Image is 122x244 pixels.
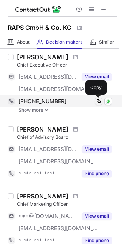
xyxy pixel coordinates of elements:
img: ContactOut v5.3.10 [15,5,61,14]
span: [EMAIL_ADDRESS][DOMAIN_NAME] [18,73,77,80]
div: Chief of Advisory Board [17,134,117,141]
img: Whatsapp [106,99,110,104]
span: Similar [99,39,114,45]
div: Chief Marketing Officer [17,201,117,208]
img: - [44,107,49,113]
span: [PHONE_NUMBER] [18,98,66,105]
div: Chief Executive Officer [17,62,117,68]
div: [PERSON_NAME] [17,53,68,61]
span: About [17,39,30,45]
span: ***@[DOMAIN_NAME] [18,213,77,220]
a: Show more [18,107,117,113]
span: Decision makers [46,39,82,45]
span: [EMAIL_ADDRESS][DOMAIN_NAME] [18,146,77,153]
button: Reveal Button [82,212,112,220]
button: Reveal Button [82,170,112,177]
span: [EMAIL_ADDRESS][DOMAIN_NAME] [18,158,98,165]
span: [EMAIL_ADDRESS][DOMAIN_NAME] [18,225,98,232]
div: [PERSON_NAME] [17,125,68,133]
span: [EMAIL_ADDRESS][DOMAIN_NAME] [18,86,98,93]
button: Reveal Button [82,73,112,81]
div: [PERSON_NAME] [17,192,68,200]
button: Reveal Button [82,145,112,153]
h1: RAPS GmbH & Co. KG [8,23,71,32]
